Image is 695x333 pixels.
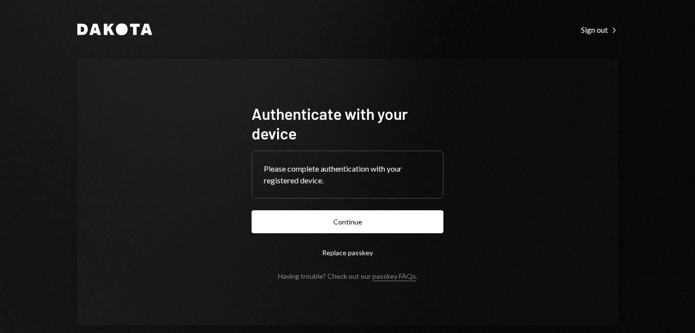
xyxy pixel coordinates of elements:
[581,24,618,35] a: Sign out
[581,25,618,35] div: Sign out
[264,163,431,186] div: Please complete authentication with your registered device.
[278,272,417,280] div: Having trouble? Check out our .
[252,104,443,143] h1: Authenticate with your device
[252,241,443,264] button: Replace passkey
[252,210,443,233] button: Continue
[372,272,416,281] a: passkey FAQs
